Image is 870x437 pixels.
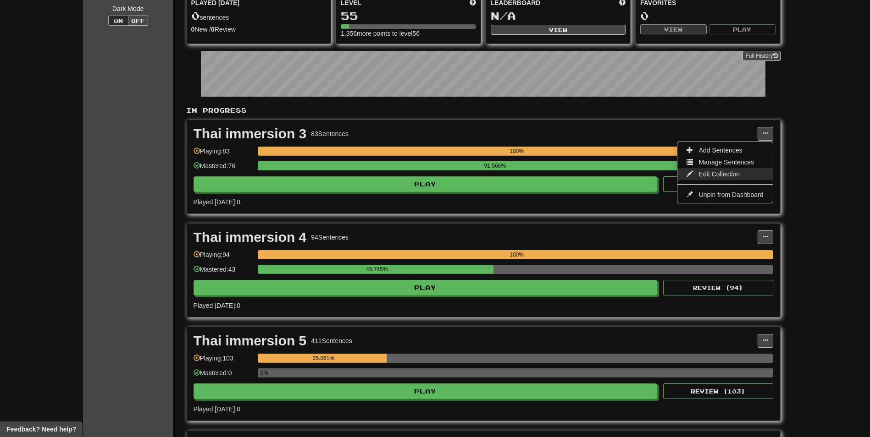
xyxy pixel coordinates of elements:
button: View [491,25,626,35]
div: 25.061% [260,354,387,363]
div: 100% [260,147,773,156]
a: Full History [743,51,780,61]
span: Played [DATE]: 0 [194,198,240,206]
div: 45.745% [260,265,493,274]
div: New / Review [191,25,327,34]
button: Review (103) [663,383,773,399]
div: Playing: 83 [194,147,253,162]
button: Play [709,24,776,34]
span: N/A [491,9,516,22]
div: Thai immersion 3 [194,127,307,141]
div: 83 Sentences [311,129,349,138]
div: 94 Sentences [311,233,349,242]
div: Playing: 103 [194,354,253,369]
strong: 0 [191,26,195,33]
span: Add Sentences [699,147,743,154]
span: Edit Collection [699,170,740,178]
button: View [640,24,707,34]
div: 91.566% [260,161,730,170]
a: Manage Sentences [677,156,772,168]
a: Unpin from Dashboard [677,189,772,201]
p: In Progress [186,106,781,115]
button: On [108,16,128,26]
span: Played [DATE]: 0 [194,405,240,413]
span: Unpin from Dashboard [699,191,764,198]
div: sentences [191,10,327,22]
div: Thai immersion 5 [194,334,307,348]
div: 100% [260,250,773,259]
button: Review (94) [663,280,773,295]
div: Mastered: 76 [194,161,253,176]
div: Mastered: 43 [194,265,253,280]
div: Thai immersion 4 [194,230,307,244]
button: Play [194,383,658,399]
button: Play [194,176,658,192]
a: Edit Collection [677,168,772,180]
div: Mastered: 0 [194,368,253,383]
span: Open feedback widget [6,425,76,434]
div: Dark Mode [90,4,166,13]
div: 0 [640,10,776,22]
button: Review (83) [663,176,773,192]
div: 1,356 more points to level 56 [341,29,476,38]
strong: 0 [211,26,215,33]
span: Manage Sentences [699,158,754,166]
div: 55 [341,10,476,22]
button: Play [194,280,658,295]
a: Add Sentences [677,144,772,156]
div: 411 Sentences [311,336,352,345]
span: 0 [191,9,200,22]
span: Played [DATE]: 0 [194,302,240,309]
button: Off [128,16,148,26]
div: Playing: 94 [194,250,253,265]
